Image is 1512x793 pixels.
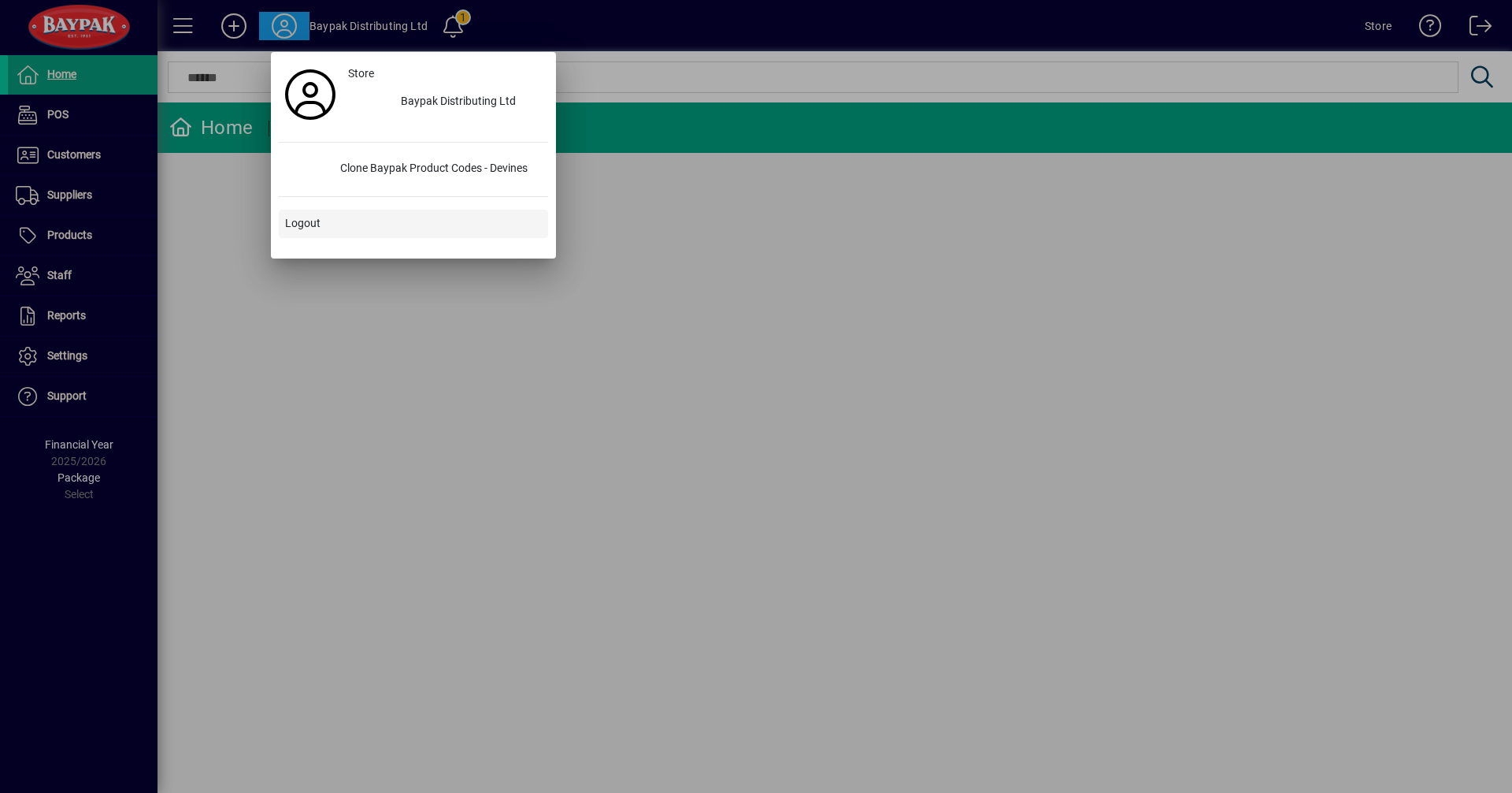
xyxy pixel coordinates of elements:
button: Logout [279,210,548,238]
button: Baypak Distributing Ltd [342,88,548,117]
div: Clone Baypak Product Codes - Devines [328,155,548,184]
span: Store [348,65,374,82]
a: Profile [279,80,342,109]
a: Store [342,60,548,88]
button: Clone Baypak Product Codes - Devines [279,155,548,184]
div: Baypak Distributing Ltd [388,88,548,117]
span: Logout [285,215,321,232]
